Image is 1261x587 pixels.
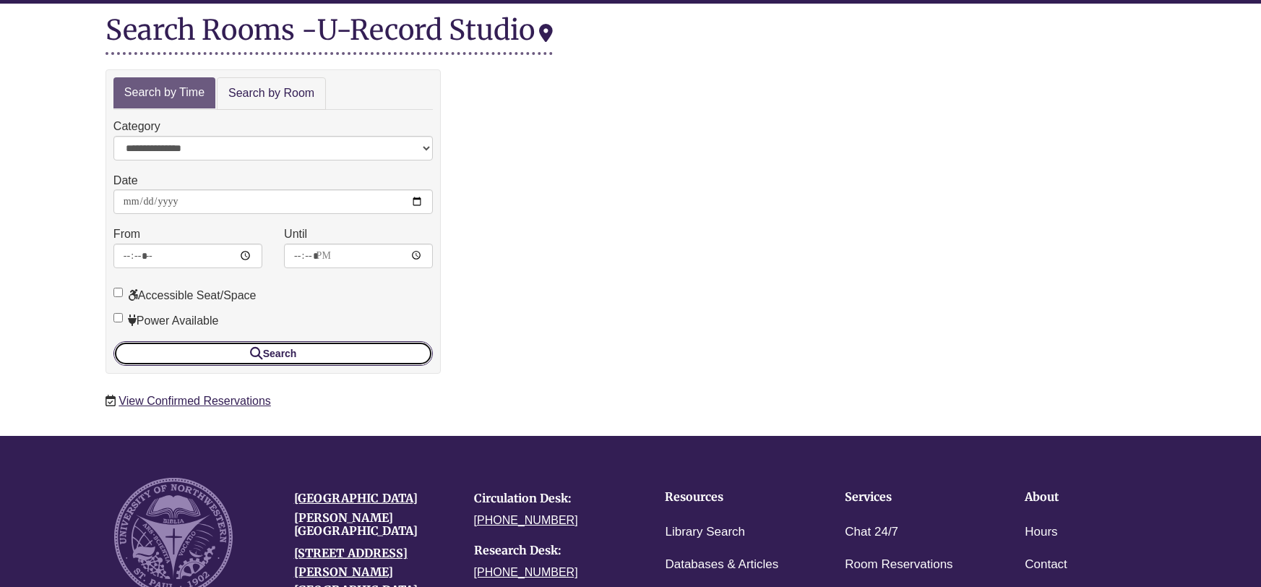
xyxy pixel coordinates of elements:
[113,286,257,305] label: Accessible Seat/Space
[845,491,980,504] h4: Services
[113,341,433,366] button: Search
[119,395,270,407] a: View Confirmed Reservations
[474,544,632,557] h4: Research Desk:
[106,14,553,55] div: Search Rooms -
[113,288,123,297] input: Accessible Seat/Space
[294,491,418,505] a: [GEOGRAPHIC_DATA]
[113,171,138,190] label: Date
[1025,522,1057,543] a: Hours
[1025,491,1160,504] h4: About
[284,225,307,244] label: Until
[1025,554,1067,575] a: Contact
[665,554,778,575] a: Databases & Articles
[474,514,578,526] a: [PHONE_NUMBER]
[113,77,215,108] a: Search by Time
[113,117,160,136] label: Category
[665,491,800,504] h4: Resources
[474,566,578,578] a: [PHONE_NUMBER]
[113,312,219,330] label: Power Available
[845,522,898,543] a: Chat 24/7
[474,492,632,505] h4: Circulation Desk:
[217,77,326,110] a: Search by Room
[665,522,745,543] a: Library Search
[845,554,952,575] a: Room Reservations
[317,12,553,47] div: U-Record Studio
[294,512,452,537] h4: [PERSON_NAME][GEOGRAPHIC_DATA]
[113,313,123,322] input: Power Available
[113,225,140,244] label: From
